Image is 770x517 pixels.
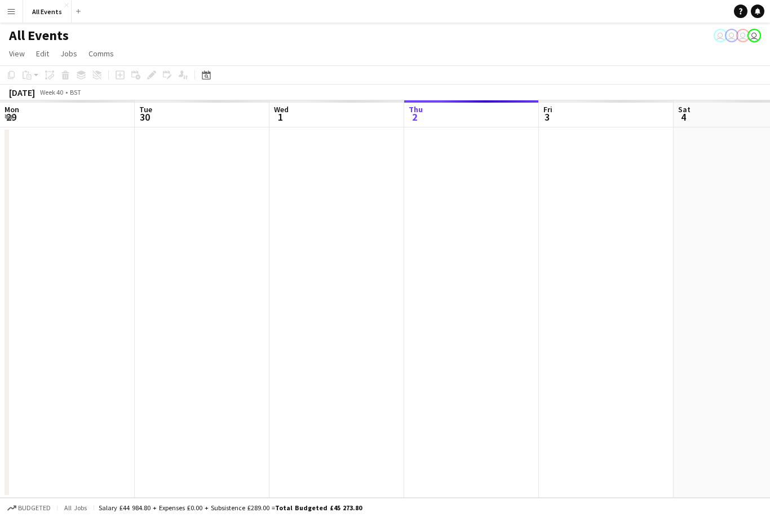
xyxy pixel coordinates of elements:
[407,111,423,123] span: 2
[275,503,362,512] span: Total Budgeted £45 273.80
[37,88,65,96] span: Week 40
[88,48,114,59] span: Comms
[32,46,54,61] a: Edit
[18,504,51,512] span: Budgeted
[9,27,69,44] h1: All Events
[62,503,89,512] span: All jobs
[138,111,152,123] span: 30
[678,104,691,114] span: Sat
[747,29,761,42] app-user-avatar: Nathan Wong
[99,503,362,512] div: Salary £44 984.80 + Expenses £0.00 + Subsistence £289.00 =
[6,502,52,514] button: Budgeted
[725,29,738,42] app-user-avatar: Nathan Wong
[736,29,750,42] app-user-avatar: Nathan Wong
[36,48,49,59] span: Edit
[272,111,289,123] span: 1
[84,46,118,61] a: Comms
[5,104,19,114] span: Mon
[70,88,81,96] div: BST
[9,48,25,59] span: View
[23,1,72,23] button: All Events
[543,104,552,114] span: Fri
[714,29,727,42] app-user-avatar: Nathan Wong
[274,104,289,114] span: Wed
[56,46,82,61] a: Jobs
[60,48,77,59] span: Jobs
[5,46,29,61] a: View
[676,111,691,123] span: 4
[542,111,552,123] span: 3
[139,104,152,114] span: Tue
[3,111,19,123] span: 29
[409,104,423,114] span: Thu
[9,87,35,98] div: [DATE]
